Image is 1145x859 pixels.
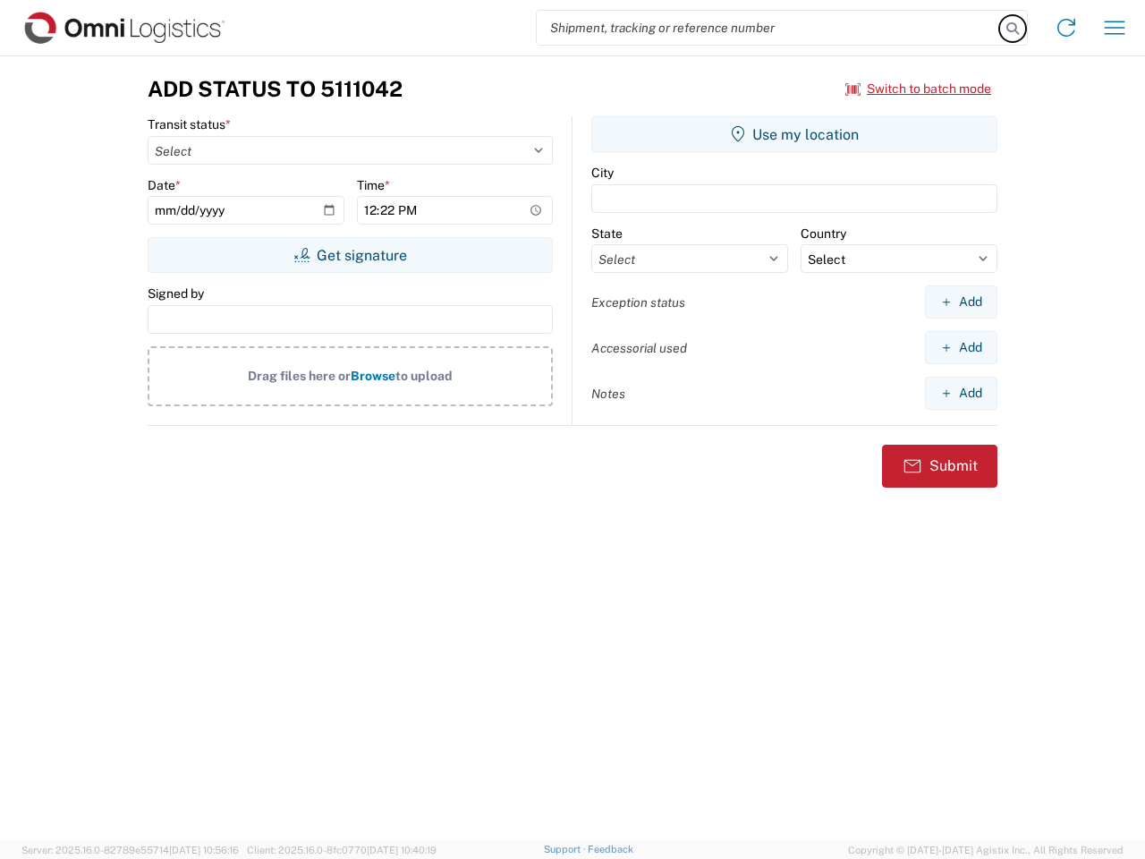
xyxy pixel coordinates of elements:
[882,445,997,488] button: Submit
[925,377,997,410] button: Add
[357,177,390,193] label: Time
[148,285,204,302] label: Signed by
[248,369,351,383] span: Drag files here or
[21,845,239,855] span: Server: 2025.16.0-82789e55714
[395,369,453,383] span: to upload
[367,845,437,855] span: [DATE] 10:40:19
[148,237,553,273] button: Get signature
[848,842,1124,858] span: Copyright © [DATE]-[DATE] Agistix Inc., All Rights Reserved
[591,294,685,310] label: Exception status
[591,165,614,181] label: City
[588,844,633,855] a: Feedback
[351,369,395,383] span: Browse
[591,340,687,356] label: Accessorial used
[544,844,589,855] a: Support
[845,74,991,104] button: Switch to batch mode
[801,225,846,242] label: Country
[925,331,997,364] button: Add
[591,386,625,402] label: Notes
[247,845,437,855] span: Client: 2025.16.0-8fc0770
[537,11,1000,45] input: Shipment, tracking or reference number
[148,116,231,132] label: Transit status
[169,845,239,855] span: [DATE] 10:56:16
[591,225,623,242] label: State
[925,285,997,319] button: Add
[148,177,181,193] label: Date
[591,116,997,152] button: Use my location
[148,76,403,102] h3: Add Status to 5111042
